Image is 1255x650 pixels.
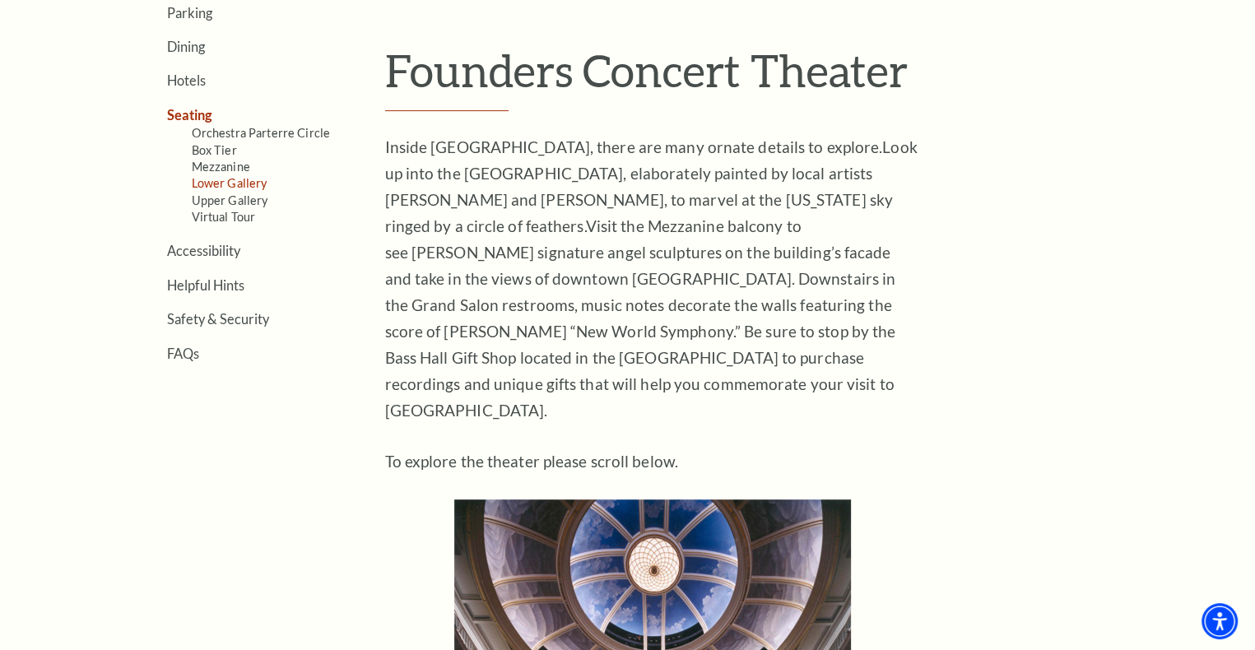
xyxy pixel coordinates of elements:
[385,134,920,424] p: Inside [GEOGRAPHIC_DATA], there are many ornate details to explore. Visit the Mezzanine balcony t...
[167,346,199,361] a: FAQs
[192,193,268,207] a: Upper Gallery
[167,5,212,21] a: Parking
[385,448,920,475] p: To explore the theater please scroll below.
[167,277,244,293] a: Helpful Hints
[192,176,267,190] a: Lower Gallery
[1202,603,1238,639] div: Accessibility Menu
[192,143,237,157] a: Box Tier
[167,311,269,327] a: Safety & Security
[192,210,256,224] a: Virtual Tour
[167,39,205,54] a: Dining
[167,72,206,88] a: Hotels
[167,107,212,123] a: Seating
[385,137,918,235] span: Look up into the [GEOGRAPHIC_DATA], elaborately painted by local artists [PERSON_NAME] and [PERSO...
[167,243,240,258] a: Accessibility
[192,160,250,174] a: Mezzanine
[192,126,331,140] a: Orchestra Parterre Circle
[385,44,1138,111] h1: Founders Concert Theater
